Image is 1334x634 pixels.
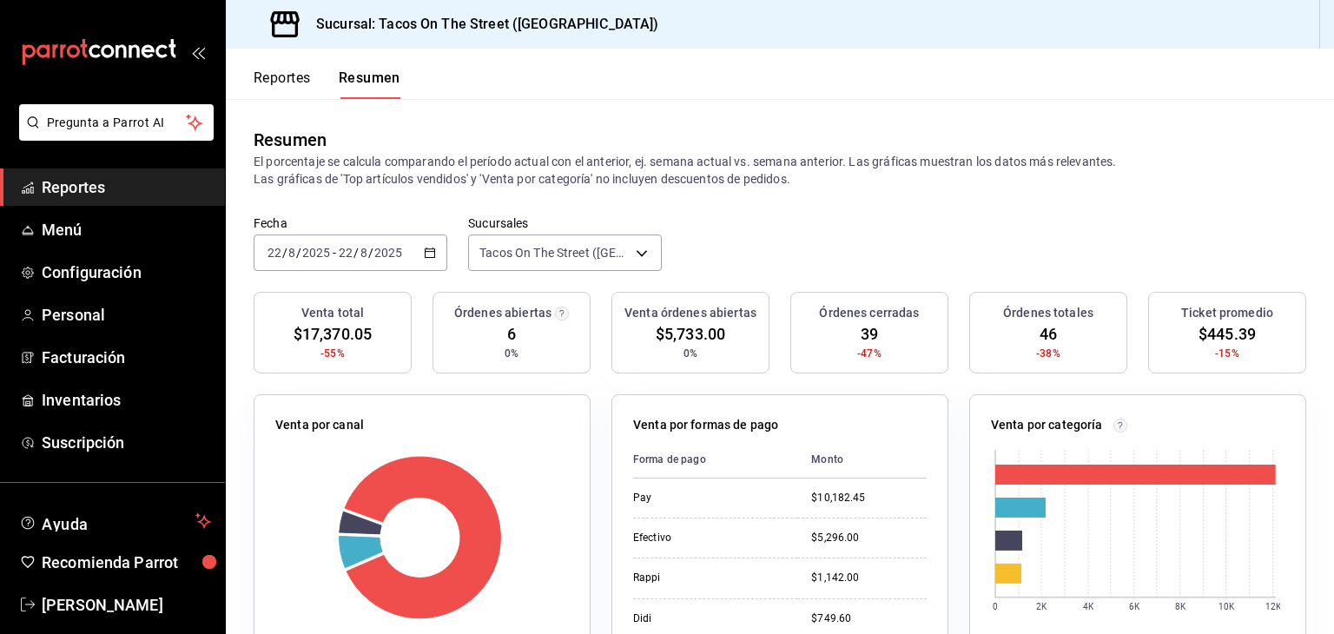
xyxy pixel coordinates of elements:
[12,126,214,144] a: Pregunta a Parrot AI
[254,69,400,99] div: navigation tabs
[191,45,205,59] button: open_drawer_menu
[275,416,364,434] p: Venta por canal
[797,441,927,479] th: Monto
[633,531,783,545] div: Efectivo
[42,593,211,617] span: [PERSON_NAME]
[282,246,287,260] span: /
[302,14,658,35] h3: Sucursal: Tacos On The Street ([GEOGRAPHIC_DATA])
[42,551,211,574] span: Recomienda Parrot
[684,346,697,361] span: 0%
[42,261,211,284] span: Configuración
[1129,602,1140,611] text: 6K
[479,244,630,261] span: Tacos On The Street ([GEOGRAPHIC_DATA])
[991,416,1103,434] p: Venta por categoría
[811,531,927,545] div: $5,296.00
[454,304,551,322] h3: Órdenes abiertas
[633,571,783,585] div: Rappi
[993,602,998,611] text: 0
[19,104,214,141] button: Pregunta a Parrot AI
[468,217,662,229] label: Sucursales
[811,571,927,585] div: $1,142.00
[1036,346,1060,361] span: -38%
[633,416,778,434] p: Venta por formas de pago
[353,246,359,260] span: /
[624,304,756,322] h3: Venta órdenes abiertas
[296,246,301,260] span: /
[811,611,927,626] div: $749.60
[368,246,373,260] span: /
[633,441,797,479] th: Forma de pago
[1215,346,1239,361] span: -15%
[360,246,368,260] input: --
[42,511,188,532] span: Ayuda
[254,127,327,153] div: Resumen
[254,153,1306,188] p: El porcentaje se calcula comparando el período actual con el anterior, ej. semana actual vs. sema...
[42,388,211,412] span: Inventarios
[861,322,878,346] span: 39
[1036,602,1047,611] text: 2K
[656,322,725,346] span: $5,733.00
[1083,602,1094,611] text: 4K
[267,246,282,260] input: --
[507,322,516,346] span: 6
[47,114,187,132] span: Pregunta a Parrot AI
[294,322,372,346] span: $17,370.05
[1265,602,1282,611] text: 12K
[42,303,211,327] span: Personal
[254,69,311,99] button: Reportes
[338,246,353,260] input: --
[339,69,400,99] button: Resumen
[301,304,364,322] h3: Venta total
[1181,304,1273,322] h3: Ticket promedio
[505,346,518,361] span: 0%
[811,491,927,505] div: $10,182.45
[320,346,345,361] span: -55%
[373,246,403,260] input: ----
[1199,322,1256,346] span: $445.39
[42,175,211,199] span: Reportes
[42,431,211,454] span: Suscripción
[819,304,919,322] h3: Órdenes cerradas
[633,611,783,626] div: Didi
[1003,304,1093,322] h3: Órdenes totales
[1040,322,1057,346] span: 46
[1175,602,1186,611] text: 8K
[301,246,331,260] input: ----
[254,217,447,229] label: Fecha
[857,346,882,361] span: -47%
[333,246,336,260] span: -
[633,491,783,505] div: Pay
[287,246,296,260] input: --
[42,218,211,241] span: Menú
[1218,602,1235,611] text: 10K
[42,346,211,369] span: Facturación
